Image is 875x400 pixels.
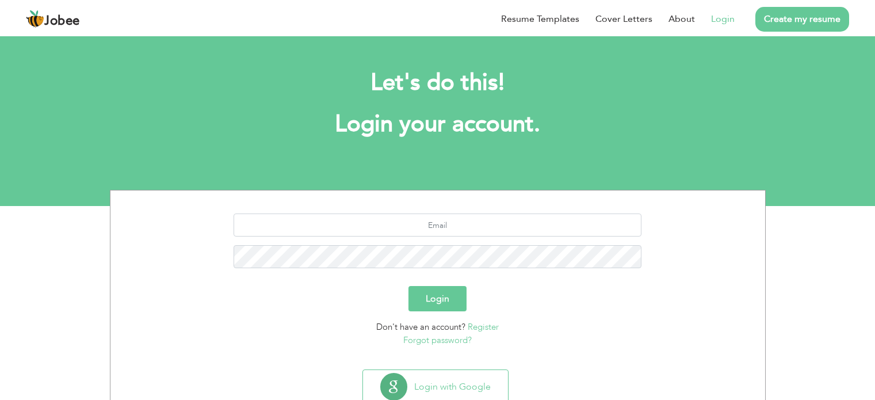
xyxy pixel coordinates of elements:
[668,12,695,26] a: About
[595,12,652,26] a: Cover Letters
[403,334,472,346] a: Forgot password?
[755,7,849,32] a: Create my resume
[501,12,579,26] a: Resume Templates
[234,214,641,237] input: Email
[408,286,467,311] button: Login
[127,68,748,98] h2: Let's do this!
[711,12,735,26] a: Login
[127,109,748,139] h1: Login your account.
[44,15,80,28] span: Jobee
[376,321,465,333] span: Don't have an account?
[26,10,80,28] a: Jobee
[468,321,499,333] a: Register
[26,10,44,28] img: jobee.io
